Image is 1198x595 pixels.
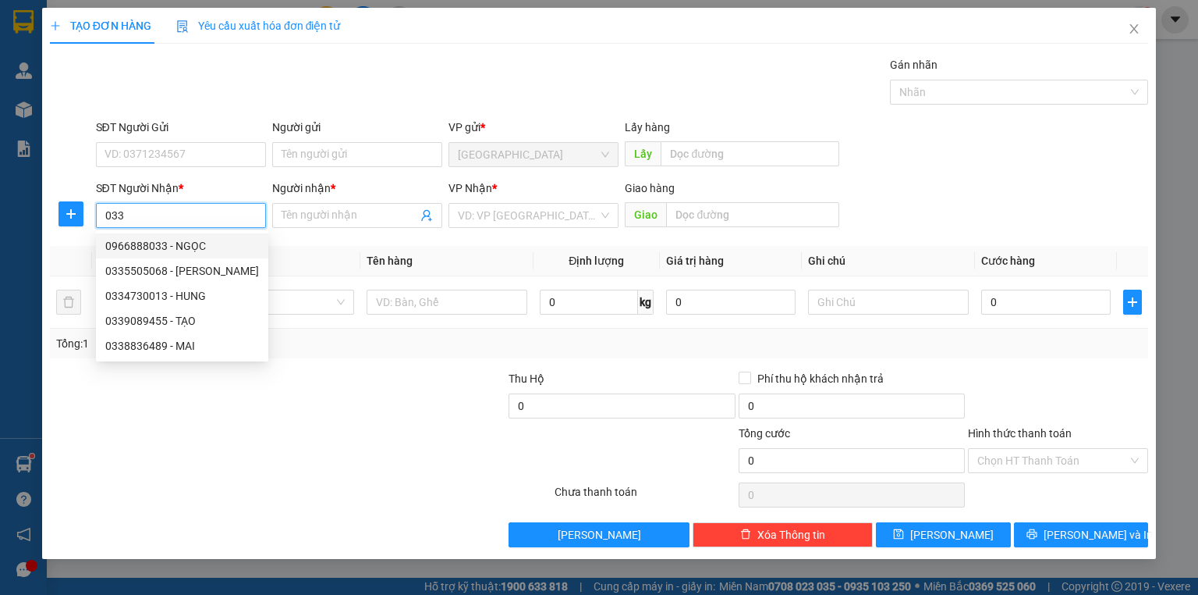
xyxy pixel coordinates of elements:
[7,54,297,73] li: 0946 508 595
[509,522,689,547] button: [PERSON_NAME]
[202,290,344,314] span: Khác
[509,372,544,385] span: Thu Hộ
[176,20,341,32] span: Yêu cầu xuất hóa đơn điện tử
[893,529,904,541] span: save
[56,290,81,315] button: delete
[96,308,268,333] div: 0339089455 - TẠO
[625,141,661,166] span: Lấy
[558,526,641,543] span: [PERSON_NAME]
[105,337,259,355] div: 0338836489 - MAI
[981,255,1035,267] span: Cước hàng
[7,34,297,54] li: 995 [PERSON_NAME]
[1044,526,1153,543] span: [PERSON_NAME] và In
[625,202,666,227] span: Giao
[50,20,151,32] span: TẠO ĐƠN HÀNG
[96,233,268,258] div: 0966888033 - NGỌC
[666,255,724,267] span: Giá trị hàng
[739,427,790,440] span: Tổng cước
[59,208,83,220] span: plus
[666,202,839,227] input: Dọc đường
[1014,522,1149,547] button: printer[PERSON_NAME] và In
[802,246,975,276] th: Ghi chú
[96,258,268,283] div: 0335505068 - HỒNG PHÁT
[751,370,890,387] span: Phí thu hộ khách nhận trả
[90,57,102,69] span: phone
[56,335,463,352] div: Tổng: 1
[105,287,259,305] div: 0334730013 - HUNG
[1128,23,1140,35] span: close
[1124,296,1141,308] span: plus
[569,255,624,267] span: Định lượng
[90,37,102,50] span: environment
[7,98,271,123] b: GỬI : [GEOGRAPHIC_DATA]
[1026,529,1037,541] span: printer
[367,290,527,315] input: VD: Bàn, Ghế
[272,180,442,197] div: Người nhận
[448,182,492,194] span: VP Nhận
[693,522,873,547] button: deleteXóa Thông tin
[367,255,413,267] span: Tên hàng
[272,119,442,136] div: Người gửi
[176,20,189,33] img: icon
[50,20,61,31] span: plus
[968,427,1072,440] label: Hình thức thanh toán
[638,290,654,315] span: kg
[448,119,618,136] div: VP gửi
[58,201,83,226] button: plus
[96,119,266,136] div: SĐT Người Gửi
[105,237,259,255] div: 0966888033 - NGỌC
[757,526,825,543] span: Xóa Thông tin
[876,522,1011,547] button: save[PERSON_NAME]
[1123,290,1142,315] button: plus
[458,143,609,166] span: Sài Gòn
[625,182,675,194] span: Giao hàng
[90,10,207,30] b: Nhà Xe Hà My
[910,526,994,543] span: [PERSON_NAME]
[553,483,736,511] div: Chưa thanh toán
[808,290,969,315] input: Ghi Chú
[96,283,268,308] div: 0334730013 - HUNG
[666,290,796,315] input: 0
[105,312,259,330] div: 0339089455 - TẠO
[105,262,259,280] div: 0335505068 - [PERSON_NAME]
[96,180,266,197] div: SĐT Người Nhận
[420,209,433,222] span: user-add
[96,333,268,358] div: 0338836489 - MAI
[1112,8,1156,52] button: Close
[740,529,751,541] span: delete
[661,141,839,166] input: Dọc đường
[890,59,937,71] label: Gán nhãn
[625,121,670,134] span: Lấy hàng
